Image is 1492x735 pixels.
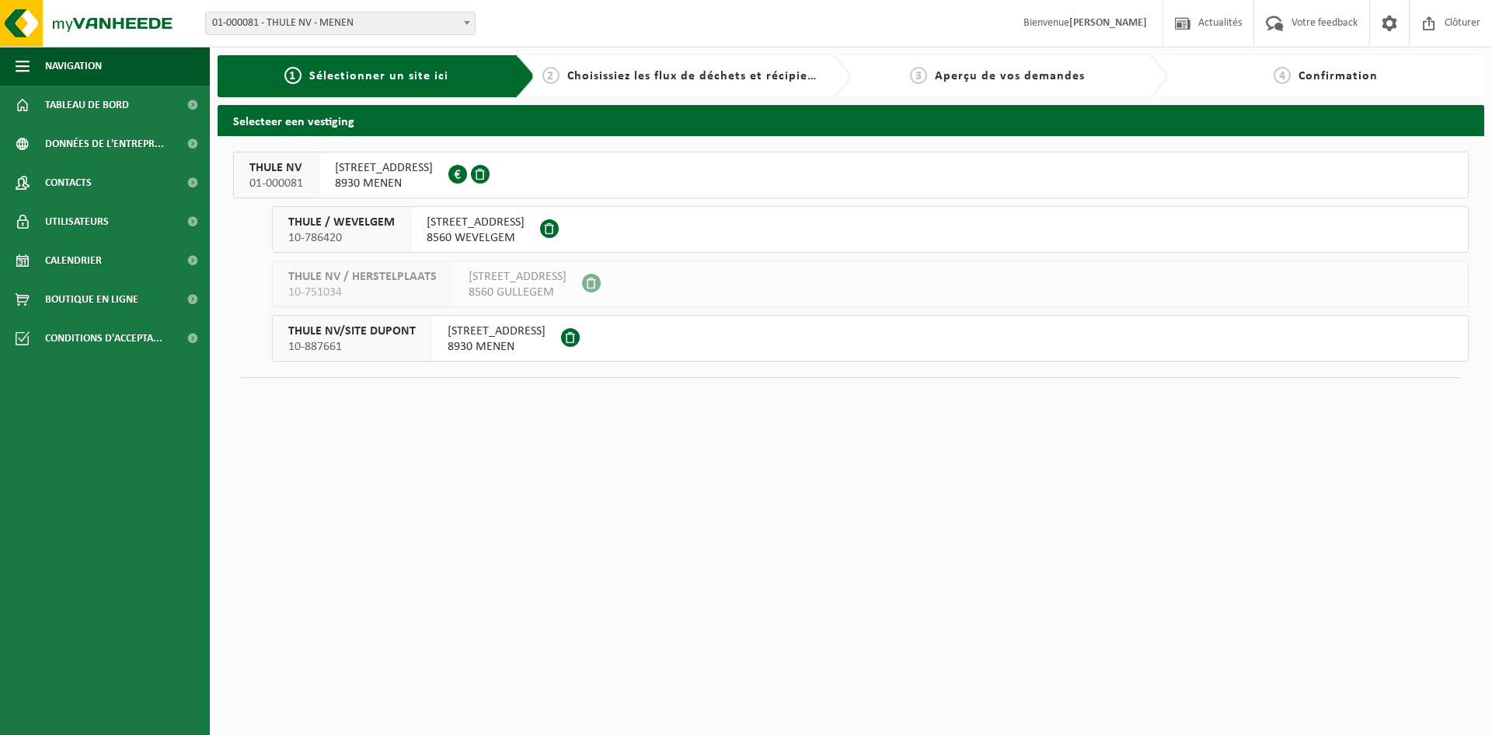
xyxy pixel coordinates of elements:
span: Confirmation [1299,70,1378,82]
span: 1 [284,67,302,84]
span: 3 [910,67,927,84]
span: 01-000081 - THULE NV - MENEN [206,12,475,34]
span: Conditions d'accepta... [45,319,162,358]
span: 8560 GULLEGEM [469,285,566,300]
span: THULE NV / HERSTELPLAATS [288,269,437,285]
span: [STREET_ADDRESS] [448,324,546,339]
span: 10-786420 [288,230,395,246]
span: Boutique en ligne [45,280,138,319]
span: [STREET_ADDRESS] [427,215,525,230]
span: [STREET_ADDRESS] [335,160,433,176]
span: THULE NV/SITE DUPONT [288,324,416,339]
span: 8930 MENEN [448,339,546,355]
span: 8930 MENEN [335,176,433,191]
span: 01-000081 - THULE NV - MENEN [205,12,476,35]
span: Choisissiez les flux de déchets et récipients [567,70,826,82]
button: THULE / WEVELGEM 10-786420 [STREET_ADDRESS]8560 WEVELGEM [272,206,1469,253]
span: Aperçu de vos demandes [935,70,1085,82]
span: 01-000081 [249,176,303,191]
span: 10-751034 [288,285,437,300]
button: THULE NV 01-000081 [STREET_ADDRESS]8930 MENEN [233,152,1469,198]
span: Tableau de bord [45,86,129,124]
span: Données de l'entrepr... [45,124,164,163]
span: Utilisateurs [45,202,109,241]
span: 10-887661 [288,339,416,355]
span: Calendrier [45,241,102,280]
span: Contacts [45,163,92,202]
span: Navigation [45,47,102,86]
span: 8560 WEVELGEM [427,230,525,246]
strong: [PERSON_NAME] [1069,17,1147,29]
span: [STREET_ADDRESS] [469,269,566,285]
span: Sélectionner un site ici [309,70,448,82]
button: THULE NV/SITE DUPONT 10-887661 [STREET_ADDRESS]8930 MENEN [272,315,1469,362]
span: 4 [1274,67,1291,84]
h2: Selecteer een vestiging [218,105,1484,135]
span: 2 [542,67,559,84]
span: THULE NV [249,160,303,176]
span: THULE / WEVELGEM [288,215,395,230]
